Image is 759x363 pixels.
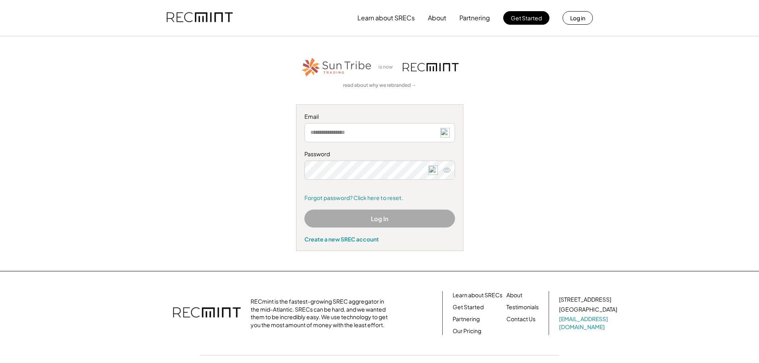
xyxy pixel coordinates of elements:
img: recmint-logotype%403x.png [173,299,241,327]
button: About [428,10,446,26]
button: Learn about SRECs [357,10,415,26]
img: npw-badge-icon-locked.svg [428,165,438,175]
button: Log in [563,11,593,25]
a: Testimonials [506,303,539,311]
img: npw-badge-icon-locked.svg [440,128,450,137]
a: Our Pricing [453,327,481,335]
div: Password [304,150,455,158]
div: is now [377,64,399,71]
img: recmint-logotype%403x.png [403,63,459,71]
button: Partnering [459,10,490,26]
div: [GEOGRAPHIC_DATA] [559,306,617,314]
a: Get Started [453,303,484,311]
a: [EMAIL_ADDRESS][DOMAIN_NAME] [559,315,619,331]
a: read about why we rebranded → [343,82,416,89]
a: Forgot password? Click here to reset. [304,194,455,202]
a: About [506,291,522,299]
div: Email [304,113,455,121]
div: Create a new SREC account [304,235,455,243]
img: recmint-logotype%403x.png [167,4,233,31]
div: [STREET_ADDRESS] [559,296,611,304]
a: Learn about SRECs [453,291,502,299]
button: Get Started [503,11,549,25]
a: Partnering [453,315,480,323]
button: Log In [304,210,455,228]
img: STT_Horizontal_Logo%2B-%2BColor.png [301,56,373,78]
a: Contact Us [506,315,535,323]
div: RECmint is the fastest-growing SREC aggregator in the mid-Atlantic. SRECs can be hard, and we wan... [251,298,392,329]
